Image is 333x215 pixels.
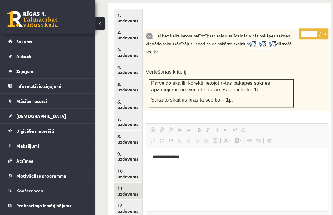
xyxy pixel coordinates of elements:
img: Balts.png [149,18,151,21]
a: Slīpraksts (vadīšanas taustiņš+I) [203,126,212,134]
span: Vērtēšanas kritēriji [146,69,188,75]
span: Proktoringa izmēģinājums [16,203,71,208]
span: [DEMOGRAPHIC_DATA] [16,113,66,119]
a: Treknraksts (vadīšanas taustiņš+B) [195,126,203,134]
a: Rīgas 1. Tālmācības vidusskola [7,11,58,27]
a: 5. uzdevums [114,78,142,96]
span: Konferences [16,188,43,193]
a: Pasvītrojums (vadīšanas taustiņš+U) [212,126,221,134]
a: Izlīdzināt pa labi [193,136,202,144]
a: Math [211,136,220,144]
a: Ziņojumi [8,64,87,78]
span: Digitālie materiāli [16,128,54,134]
a: Sākums [8,34,87,49]
a: [DEMOGRAPHIC_DATA] [8,109,87,123]
a: 4. uzdevums [114,61,142,78]
a: 6. uzdevums [114,96,142,113]
a: Noņemt stilus [239,126,248,134]
a: Izlīdzināt malas [202,136,211,144]
a: 9. uzdevums [114,148,142,165]
a: 1. uzdevums [114,9,142,26]
a: 11. uzdevums [114,183,142,200]
a: Konferences [8,183,87,198]
span: Mācību resursi [16,98,47,104]
span: Sakārto skaitļus prasītā secībā – 1p. [151,97,233,103]
a: Teksta krāsa [221,136,232,144]
span: Pārveido skaitli, korekti lietojot n-tās pakāpes saknes apzīmējumu un vienādības zīmes – par katr... [151,80,270,92]
a: Mācību resursi [8,94,87,108]
a: Ievietot no Worda [166,126,175,134]
legend: Informatīvie ziņojumi [16,79,87,93]
a: 2. uzdevums [114,26,142,44]
iframe: Bagātinātā teksta redaktors, wiswyg-editor-user-answer-47024856388320 [146,147,328,211]
a: Augšraksts [230,126,239,134]
a: Aktuāli [8,49,87,64]
a: Atkārtot (vadīšanas taustiņš+Y) [184,126,193,134]
a: 3. uzdevums [114,44,142,61]
a: 8. uzdevums [114,131,142,148]
a: Atzīmes [8,153,87,168]
a: Proktoringa izmēģinājums [8,198,87,213]
legend: Ziņojumi [16,64,87,78]
a: Izlīdzināt pa kreisi [175,136,184,144]
a: Ievietot/noņemt numurētu sarakstu [149,136,157,144]
a: Ielīmēt (vadīšanas taustiņš+V) [149,126,157,134]
a: Centrēti [184,136,193,144]
a: Maksājumi [8,138,87,153]
img: jJAmfhL86bci57ghNyAAAAAElFTkSuQmCC [249,40,276,49]
a: 7. uzdevums [114,113,142,130]
span: Motivācijas programma [16,173,66,178]
legend: Maksājumi [16,138,87,153]
span: Atzīmes [16,158,33,164]
p: / 4p [299,28,328,39]
a: Saite (vadīšanas taustiņš+K) [245,136,254,144]
a: Informatīvie ziņojumi [8,79,87,93]
a: Ievietot lapas pārtraukumu drukai [264,136,273,144]
a: Fona krāsa [232,136,243,144]
a: Digitālie materiāli [8,124,87,138]
a: Ievietot/noņemt sarakstu ar aizzīmēm [157,136,166,144]
p: Lai bez kalkulatora palīdzības varētu salīdzināt n-tās pakāpes saknes, vienādo sakņu rādītājus. I... [146,32,296,55]
a: Ievietot kā vienkāršu tekstu (vadīšanas taustiņš+pārslēgšanas taustiņš+V) [157,126,166,134]
img: 9k= [146,32,153,40]
a: 10. uzdevums [114,165,142,182]
a: Bloka citāts [166,136,175,144]
a: Atcelt (vadīšanas taustiņš+Z) [175,126,184,134]
a: Atsaistīt [254,136,263,144]
a: Motivācijas programma [8,168,87,183]
span: Aktuāli [16,53,31,59]
a: Apakšraksts [221,126,230,134]
span: Sākums [16,38,32,44]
